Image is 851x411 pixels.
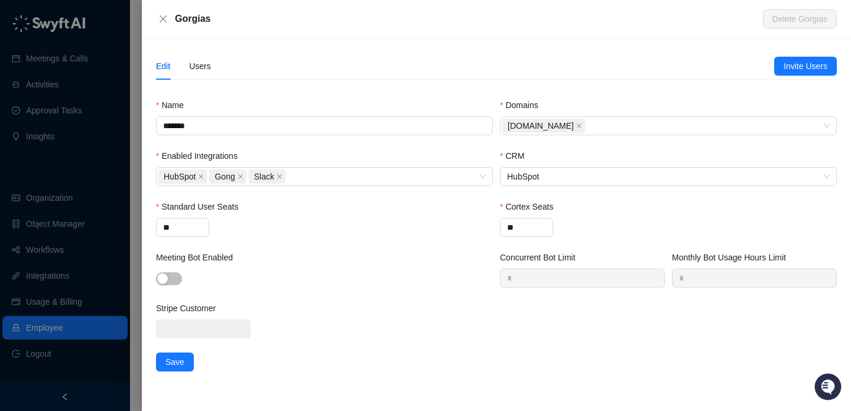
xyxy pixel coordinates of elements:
span: HubSpot [158,169,207,184]
div: 📶 [53,167,63,176]
div: 📚 [12,167,21,176]
input: Concurrent Bot Limit [501,269,664,287]
span: close [198,174,204,180]
span: close [576,123,582,129]
input: Enabled Integrations [288,172,290,181]
a: 📶Status [48,161,96,182]
span: close [277,174,282,180]
span: close [238,174,243,180]
label: Cortex Seats [500,200,561,213]
div: Start new chat [40,107,194,119]
input: Domains [587,122,590,131]
a: 📚Docs [7,161,48,182]
span: HubSpot [164,170,196,183]
span: Save [165,355,184,368]
span: [DOMAIN_NAME] [508,119,574,132]
span: Slack [254,170,274,183]
img: Swyft AI [12,12,35,35]
label: Enabled Integrations [156,149,246,162]
button: Close [156,12,170,26]
input: Monthly Bot Usage Hours Limit [673,269,836,287]
span: Docs [24,165,44,177]
button: Invite Users [774,57,837,76]
div: We're available if you need us! [40,119,150,128]
span: Status [65,165,91,177]
h2: How can we help? [12,66,215,85]
div: Users [189,60,211,73]
label: Domains [500,99,547,112]
span: Slack [249,169,285,184]
button: Save [156,353,194,371]
input: Name [156,116,493,135]
span: Pylon [118,194,143,203]
input: Standard User Seats [157,218,209,236]
button: Meeting Bot Enabled [156,272,182,285]
div: Gorgias [175,12,763,26]
button: Start new chat [201,110,215,125]
img: 5124521997842_fc6d7dfcefe973c2e489_88.png [12,107,33,128]
span: HubSpot [507,168,830,185]
span: Gong [209,169,246,184]
span: close [158,14,168,24]
label: Standard User Seats [156,200,246,213]
p: Welcome 👋 [12,47,215,66]
span: gorgias.com [502,119,585,133]
span: Gong [215,170,235,183]
button: Delete Gorgias [763,9,837,28]
span: Invite Users [784,60,827,73]
label: Stripe Customer [156,302,224,315]
label: Monthly Bot Usage Hours Limit [672,251,794,264]
label: Meeting Bot Enabled [156,251,241,264]
label: CRM [500,149,532,162]
a: Powered byPylon [83,194,143,203]
iframe: Open customer support [813,372,845,404]
div: Edit [156,60,170,73]
input: Cortex Seats [501,218,553,236]
label: Concurrent Bot Limit [500,251,584,264]
label: Name [156,99,192,112]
